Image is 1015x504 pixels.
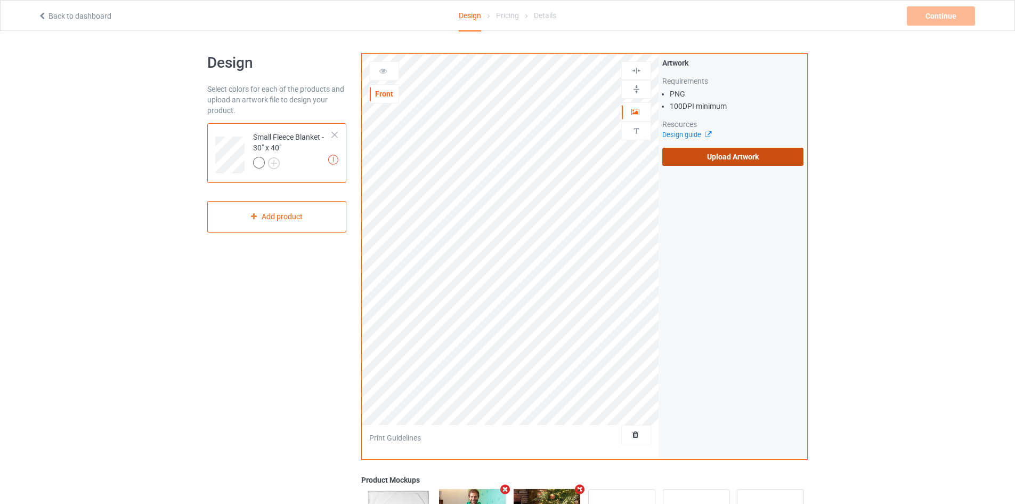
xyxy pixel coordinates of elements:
label: Upload Artwork [662,148,803,166]
div: Select colors for each of the products and upload an artwork file to design your product. [207,84,346,116]
div: Pricing [496,1,519,30]
div: Details [534,1,556,30]
div: Artwork [662,58,803,68]
div: Requirements [662,76,803,86]
img: svg%3E%0A [631,66,642,76]
img: svg%3E%0A [631,84,642,94]
div: Product Mockups [361,475,808,485]
div: Add product [207,201,346,233]
a: Design guide [662,131,711,139]
a: Back to dashboard [38,12,111,20]
div: Resources [662,119,803,130]
div: Print Guidelines [369,433,421,443]
img: svg%3E%0A [631,126,642,136]
h1: Design [207,53,346,73]
i: Remove mockup [573,484,587,495]
div: Small Fleece Blanket - 30" x 40" [207,123,346,183]
img: exclamation icon [328,155,338,165]
li: 100 DPI minimum [670,101,803,111]
li: PNG [670,89,803,99]
div: Small Fleece Blanket - 30" x 40" [253,132,332,168]
img: svg+xml;base64,PD94bWwgdmVyc2lvbj0iMS4wIiBlbmNvZGluZz0iVVRGLTgiPz4KPHN2ZyB3aWR0aD0iMjJweCIgaGVpZ2... [268,157,280,169]
div: Design [459,1,481,31]
i: Remove mockup [499,484,512,495]
div: Front [370,89,399,99]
